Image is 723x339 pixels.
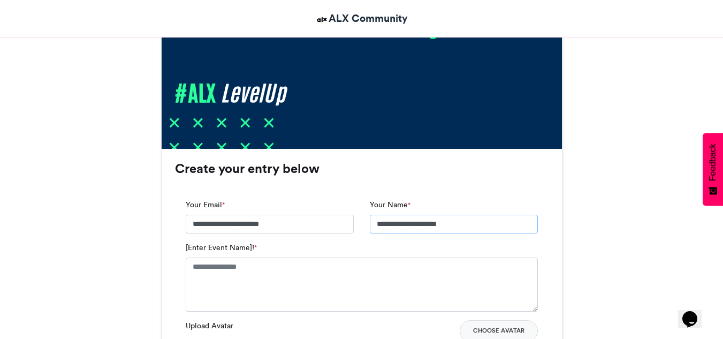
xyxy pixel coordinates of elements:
label: [Enter Event Name]! [186,242,257,253]
span: Feedback [708,144,718,181]
h3: Create your entry below [175,162,549,175]
a: ALX Community [315,11,408,26]
div: Programme Name [237,20,543,40]
button: Feedback - Show survey [703,133,723,206]
iframe: chat widget [678,296,712,328]
img: ALX Community [315,13,329,26]
label: Your Email [186,199,225,210]
label: Your Name [370,199,410,210]
label: Upload Avatar [186,320,233,332]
